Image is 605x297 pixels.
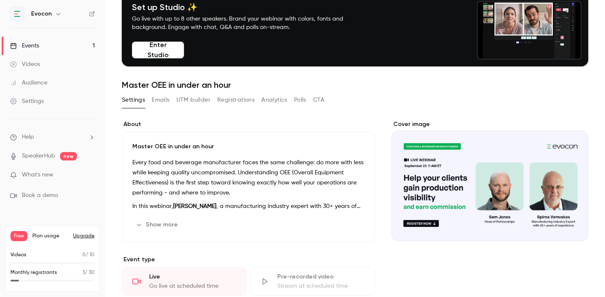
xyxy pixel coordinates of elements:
[294,93,306,107] button: Polls
[82,251,95,259] p: / 10
[11,231,27,241] span: Free
[176,93,210,107] button: UTM builder
[149,273,236,281] div: Live
[313,93,324,107] button: CTA
[10,79,47,87] div: Audience
[149,282,236,290] div: Go live at scheduled time
[392,120,588,129] label: Cover image
[132,218,183,231] button: Show more
[122,255,375,264] p: Event type
[217,93,255,107] button: Registrations
[122,120,375,129] label: About
[10,60,40,68] div: Videos
[392,120,588,241] section: Cover image
[122,267,247,296] div: LiveGo live at scheduled time
[85,171,95,179] iframe: Noticeable Trigger
[22,171,53,179] span: What's new
[132,142,364,151] p: Master OEE in under an hour
[277,282,364,290] div: Stream at scheduled time
[82,270,85,275] span: 3
[82,269,95,276] p: / 30
[173,203,216,209] strong: [PERSON_NAME]
[73,233,95,239] button: Upgrade
[122,93,145,107] button: Settings
[82,252,86,258] span: 0
[60,152,77,160] span: new
[10,42,39,50] div: Events
[132,158,364,198] p: Every food and beverage manufacturer faces the same challenge: do more with less while keeping qu...
[261,93,287,107] button: Analytics
[11,7,24,21] img: Evocon
[132,2,363,12] h4: Set up Studio ✨
[152,93,169,107] button: Emails
[32,233,68,239] span: Plan usage
[22,152,55,160] a: SpeakerHub
[11,269,57,276] p: Monthly registrants
[22,133,34,142] span: Help
[132,42,184,58] button: Enter Studio
[122,80,588,90] h1: Master OEE in under an hour
[132,201,364,211] p: In this webinar, , a manufacturing industry expert with 30+ years of experience, will demystify O...
[250,267,375,296] div: Pre-recorded videoStream at scheduled time
[31,10,52,18] h6: Evocon
[132,15,363,32] p: Go live with up to 8 other speakers. Brand your webinar with colors, fonts and background. Engage...
[11,251,26,259] p: Videos
[277,273,364,281] div: Pre-recorded video
[10,97,44,105] div: Settings
[10,133,95,142] li: help-dropdown-opener
[22,191,58,200] span: Book a demo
